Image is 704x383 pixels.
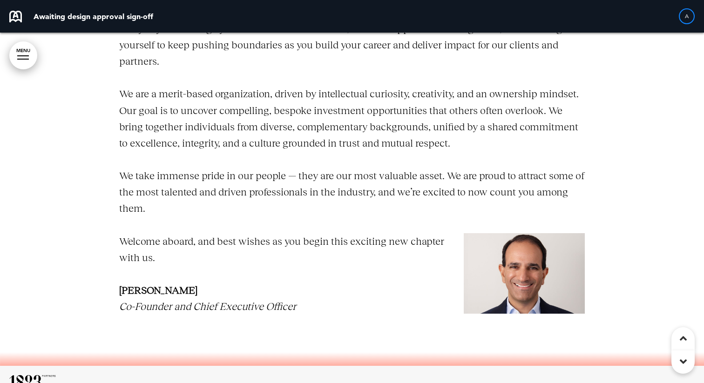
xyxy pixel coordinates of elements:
[679,8,695,24] div: A
[119,86,585,151] p: We are a merit-based organization, driven by intellectual curiosity, creativity, and an ownership...
[464,233,585,314] img: Screenshot-2025-02-27-at-6.41.39-PM_2025-06-18-073600_dxgq.png
[119,4,585,70] p: At 1823 Partners, we believe in learning from one another — a value I personally continue to bene...
[9,11,22,22] img: airmason-logo
[9,41,37,69] a: MENU
[119,233,585,266] p: Welcome aboard, and best wishes as you begin this exciting new chapter with us.
[119,301,296,312] em: Co-Founder and Chief Executive Officer
[119,284,197,296] strong: [PERSON_NAME]
[119,168,585,217] p: We take immense pride in our people — they are our most valuable asset. We are proud to attract s...
[34,13,153,20] p: Awaiting design approval sign-off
